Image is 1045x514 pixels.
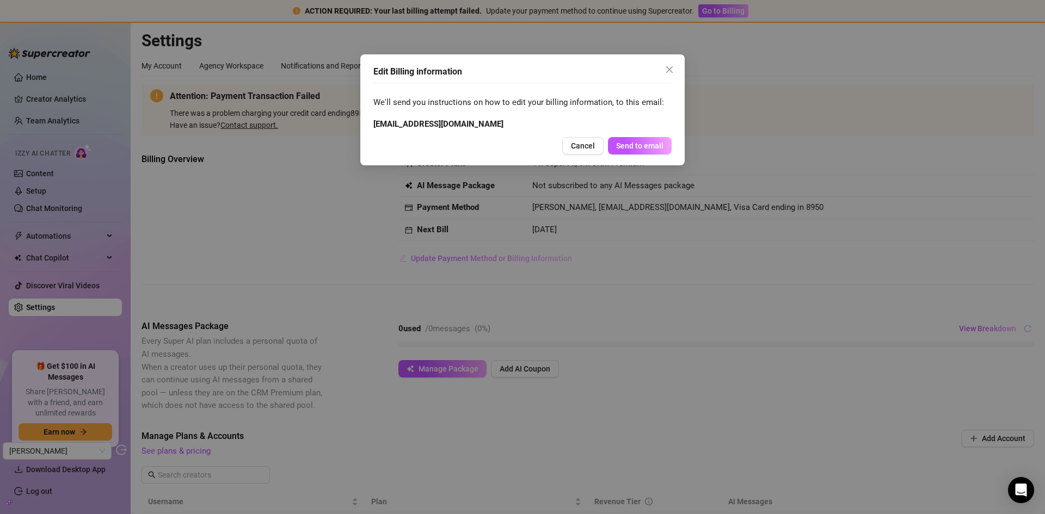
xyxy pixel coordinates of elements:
div: Open Intercom Messenger [1008,477,1034,503]
button: Send to email [608,137,672,154]
span: Cancel [571,141,595,150]
div: Edit Billing information [373,65,672,78]
span: Close [661,65,678,74]
strong: [EMAIL_ADDRESS][DOMAIN_NAME] [373,119,503,129]
button: Cancel [562,137,604,154]
span: close [665,65,674,74]
span: Send to email [616,141,663,150]
button: Close [661,61,678,78]
span: We'll send you instructions on how to edit your billing information, to this email: [373,96,672,109]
